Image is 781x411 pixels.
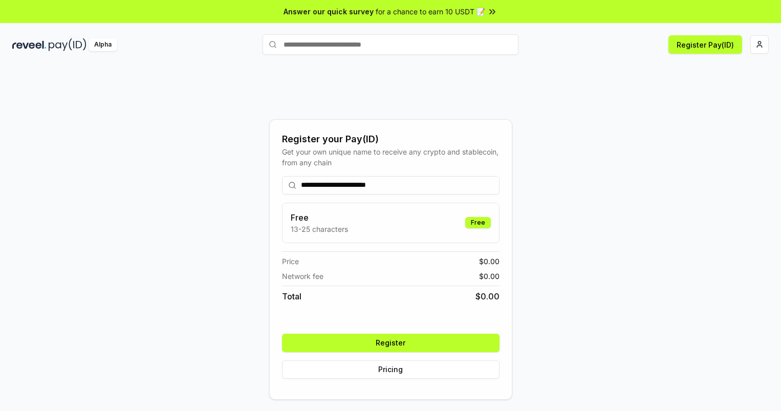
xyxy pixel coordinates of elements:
[282,271,323,282] span: Network fee
[479,256,500,267] span: $ 0.00
[89,38,117,51] div: Alpha
[376,6,485,17] span: for a chance to earn 10 USDT 📝
[291,211,348,224] h3: Free
[282,334,500,352] button: Register
[282,132,500,146] div: Register your Pay(ID)
[465,217,491,228] div: Free
[668,35,742,54] button: Register Pay(ID)
[284,6,374,17] span: Answer our quick survey
[479,271,500,282] span: $ 0.00
[282,256,299,267] span: Price
[282,146,500,168] div: Get your own unique name to receive any crypto and stablecoin, from any chain
[282,290,301,302] span: Total
[282,360,500,379] button: Pricing
[12,38,47,51] img: reveel_dark
[475,290,500,302] span: $ 0.00
[49,38,86,51] img: pay_id
[291,224,348,234] p: 13-25 characters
